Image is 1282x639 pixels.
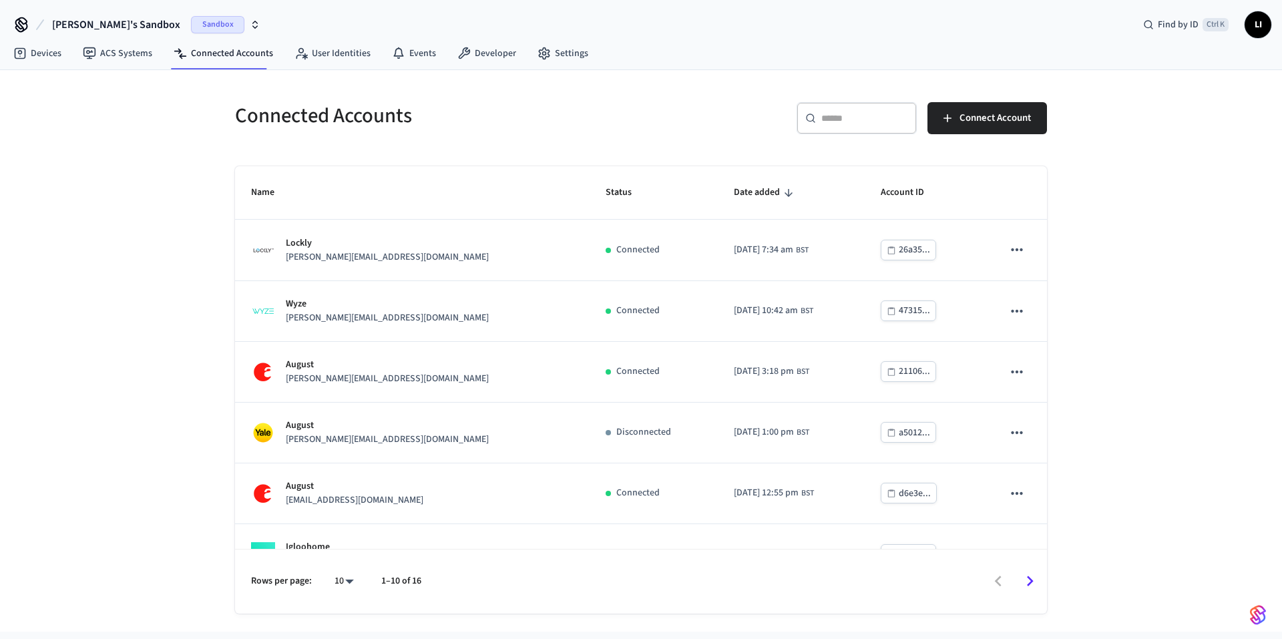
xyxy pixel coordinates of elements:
[251,244,275,256] img: Lockly Logo, Square
[235,102,633,130] h5: Connected Accounts
[734,243,793,257] span: [DATE] 7:34 am
[191,16,244,33] span: Sandbox
[251,360,275,384] img: August Logo, Square
[881,483,937,503] button: d6e3e...
[801,487,814,499] span: BST
[1158,18,1199,31] span: Find by ID
[734,304,813,318] div: Europe/London
[734,365,794,379] span: [DATE] 3:18 pm
[251,421,275,445] img: Yale Logo, Square
[881,240,936,260] button: 26a35...
[734,548,814,562] div: Europe/London
[616,365,660,379] p: Connected
[616,486,660,500] p: Connected
[381,574,421,588] p: 1–10 of 16
[251,481,275,505] img: August Logo, Square
[447,41,527,65] a: Developer
[1014,566,1046,597] button: Go to next page
[734,365,809,379] div: Europe/London
[527,41,599,65] a: Settings
[286,372,489,386] p: [PERSON_NAME][EMAIL_ADDRESS][DOMAIN_NAME]
[734,486,814,500] div: Europe/London
[52,17,180,33] span: [PERSON_NAME]'s Sandbox
[286,250,489,264] p: [PERSON_NAME][EMAIL_ADDRESS][DOMAIN_NAME]
[286,419,489,433] p: August
[251,542,275,566] img: igloohome_logo
[959,110,1031,127] span: Connect Account
[286,311,489,325] p: [PERSON_NAME][EMAIL_ADDRESS][DOMAIN_NAME]
[286,297,489,311] p: Wyze
[797,427,809,439] span: BST
[801,305,813,317] span: BST
[251,182,292,203] span: Name
[881,422,936,443] button: a5012...
[606,182,649,203] span: Status
[286,493,423,507] p: [EMAIL_ADDRESS][DOMAIN_NAME]
[927,102,1047,134] button: Connect Account
[881,544,936,565] button: 7a148...
[734,425,809,439] div: Europe/London
[1250,604,1266,626] img: SeamLogoGradient.69752ec5.svg
[899,485,931,502] div: d6e3e...
[286,358,489,372] p: August
[881,361,936,382] button: 21106...
[616,243,660,257] p: Connected
[734,425,794,439] span: [DATE] 1:00 pm
[881,300,936,321] button: 47315...
[286,479,423,493] p: August
[251,574,312,588] p: Rows per page:
[1246,13,1270,37] span: LI
[286,433,489,447] p: [PERSON_NAME][EMAIL_ADDRESS][DOMAIN_NAME]
[616,304,660,318] p: Connected
[899,546,930,563] div: 7a148...
[899,242,930,258] div: 26a35...
[1203,18,1229,31] span: Ctrl K
[286,540,489,554] p: Igloohome
[72,41,163,65] a: ACS Systems
[899,363,930,380] div: 21106...
[881,182,941,203] span: Account ID
[796,244,809,256] span: BST
[1245,11,1271,38] button: LI
[381,41,447,65] a: Events
[899,302,930,319] div: 47315...
[734,548,799,562] span: [DATE] 12:38 pm
[3,41,72,65] a: Devices
[899,425,930,441] div: a5012...
[616,425,671,439] p: Disconnected
[797,366,809,378] span: BST
[734,304,798,318] span: [DATE] 10:42 am
[616,548,660,562] p: Connected
[284,41,381,65] a: User Identities
[734,486,799,500] span: [DATE] 12:55 pm
[1132,13,1239,37] div: Find by IDCtrl K
[328,572,360,591] div: 10
[286,236,489,250] p: Lockly
[734,182,797,203] span: Date added
[734,243,809,257] div: Europe/London
[251,299,275,323] img: Wyze Logo, Square
[163,41,284,65] a: Connected Accounts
